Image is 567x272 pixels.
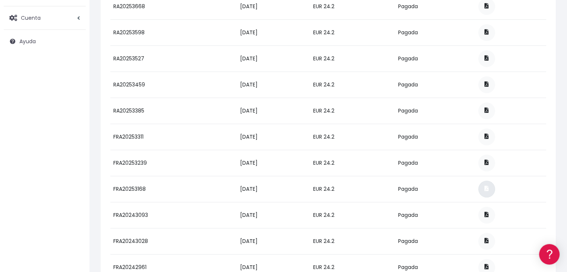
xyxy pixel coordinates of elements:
a: Cuenta [4,10,86,26]
a: Videotutoriales [7,117,142,129]
a: POWERED BY ENCHANT [103,215,144,222]
div: Programadores [7,179,142,186]
a: Problemas habituales [7,106,142,117]
td: EUR 24.2 [310,72,395,98]
td: EUR 24.2 [310,202,395,228]
div: Convertir ficheros [7,82,142,89]
td: Pagada [395,98,475,124]
td: FRA20253168 [110,176,237,202]
span: Ayuda [19,38,36,45]
td: EUR 24.2 [310,176,395,202]
td: FRA20243093 [110,202,237,228]
td: EUR 24.2 [310,45,395,72]
td: EUR 24.2 [310,19,395,45]
td: [DATE] [237,45,310,72]
td: [DATE] [237,19,310,45]
td: [DATE] [237,150,310,176]
td: EUR 24.2 [310,124,395,150]
td: RA20253385 [110,98,237,124]
td: Pagada [395,202,475,228]
td: [DATE] [237,124,310,150]
td: Pagada [395,228,475,254]
td: [DATE] [237,176,310,202]
td: EUR 24.2 [310,228,395,254]
a: Formatos [7,94,142,106]
td: RA20253459 [110,72,237,98]
td: [DATE] [237,228,310,254]
a: Perfiles de empresas [7,129,142,140]
a: Información general [7,63,142,75]
button: Contáctanos [7,199,142,212]
div: Información general [7,52,142,59]
span: Cuenta [21,14,41,21]
td: EUR 24.2 [310,150,395,176]
td: FRA20253239 [110,150,237,176]
a: Ayuda [4,34,86,49]
a: API [7,190,142,202]
td: Pagada [395,45,475,72]
div: Facturación [7,148,142,155]
td: RA20253598 [110,19,237,45]
td: [DATE] [237,202,310,228]
td: Pagada [395,176,475,202]
td: Pagada [395,19,475,45]
td: RA20253527 [110,45,237,72]
td: EUR 24.2 [310,98,395,124]
td: Pagada [395,72,475,98]
td: FRA20253311 [110,124,237,150]
td: [DATE] [237,72,310,98]
td: Pagada [395,150,475,176]
td: FRA20243028 [110,228,237,254]
td: [DATE] [237,98,310,124]
a: General [7,160,142,171]
td: Pagada [395,124,475,150]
